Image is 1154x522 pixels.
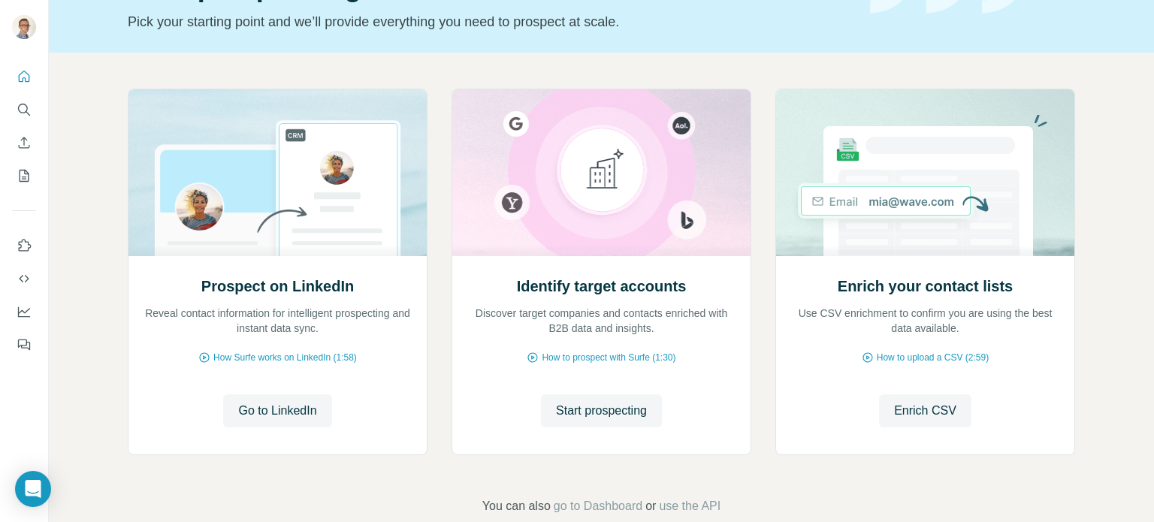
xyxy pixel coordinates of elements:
[877,351,989,364] span: How to upload a CSV (2:59)
[238,402,316,420] span: Go to LinkedIn
[659,497,720,515] button: use the API
[542,351,675,364] span: How to prospect with Surfe (1:30)
[12,15,36,39] img: Avatar
[467,306,736,336] p: Discover target companies and contacts enriched with B2B data and insights.
[838,276,1013,297] h2: Enrich your contact lists
[517,276,687,297] h2: Identify target accounts
[12,162,36,189] button: My lists
[12,96,36,123] button: Search
[15,471,51,507] div: Open Intercom Messenger
[541,394,662,427] button: Start prospecting
[12,63,36,90] button: Quick start
[775,89,1075,256] img: Enrich your contact lists
[12,265,36,292] button: Use Surfe API
[201,276,354,297] h2: Prospect on LinkedIn
[12,331,36,358] button: Feedback
[12,232,36,259] button: Use Surfe on LinkedIn
[556,402,647,420] span: Start prospecting
[12,129,36,156] button: Enrich CSV
[791,306,1059,336] p: Use CSV enrichment to confirm you are using the best data available.
[223,394,331,427] button: Go to LinkedIn
[554,497,642,515] button: go to Dashboard
[482,497,551,515] span: You can also
[143,306,412,336] p: Reveal contact information for intelligent prospecting and instant data sync.
[128,89,427,256] img: Prospect on LinkedIn
[645,497,656,515] span: or
[128,11,852,32] p: Pick your starting point and we’ll provide everything you need to prospect at scale.
[12,298,36,325] button: Dashboard
[879,394,971,427] button: Enrich CSV
[213,351,357,364] span: How Surfe works on LinkedIn (1:58)
[894,402,956,420] span: Enrich CSV
[452,89,751,256] img: Identify target accounts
